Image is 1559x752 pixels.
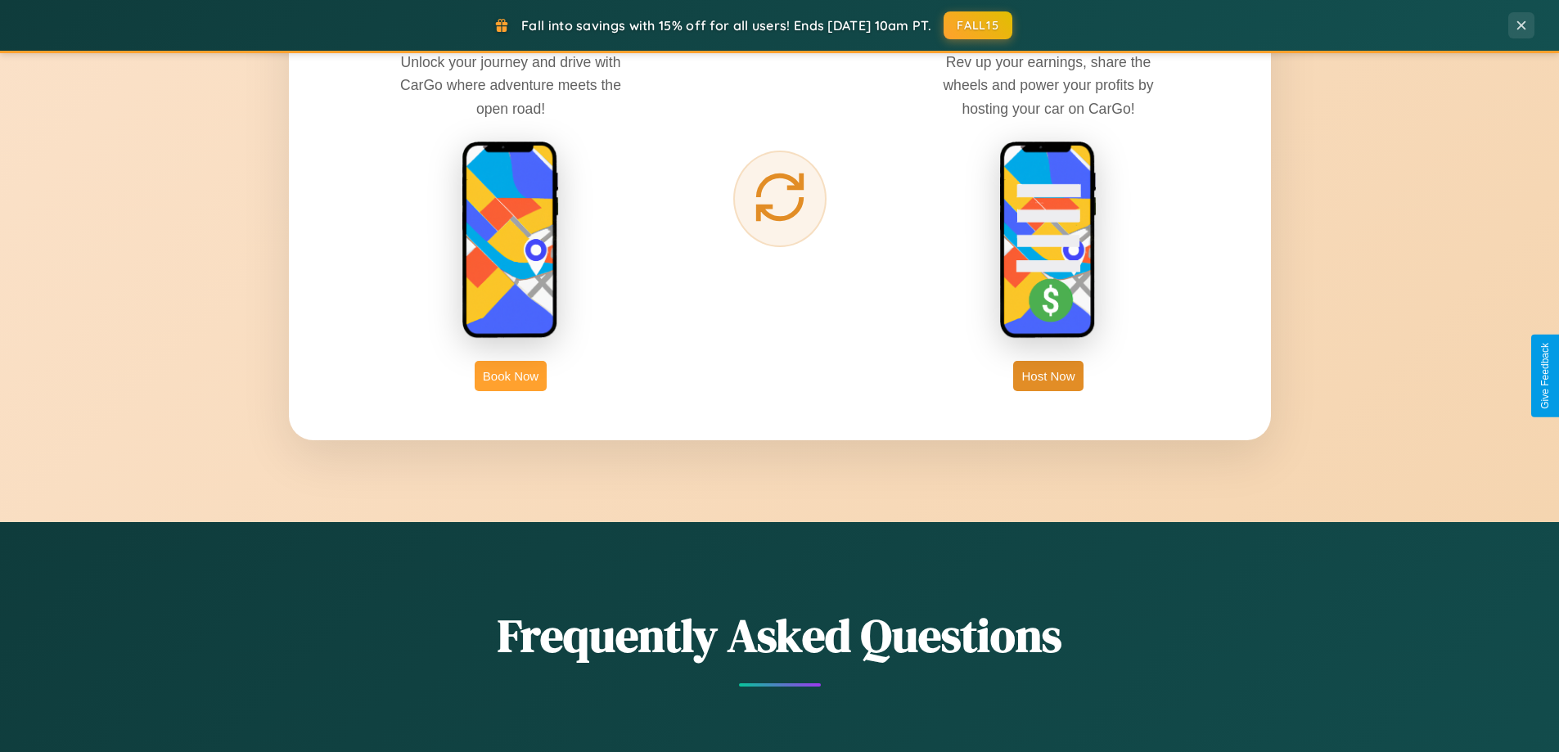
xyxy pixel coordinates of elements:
p: Unlock your journey and drive with CarGo where adventure meets the open road! [388,51,633,119]
div: Give Feedback [1539,343,1551,409]
button: Book Now [475,361,547,391]
img: host phone [999,141,1097,340]
button: FALL15 [944,11,1012,39]
button: Host Now [1013,361,1083,391]
h2: Frequently Asked Questions [289,604,1271,667]
span: Fall into savings with 15% off for all users! Ends [DATE] 10am PT. [521,17,931,34]
img: rent phone [462,141,560,340]
p: Rev up your earnings, share the wheels and power your profits by hosting your car on CarGo! [926,51,1171,119]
